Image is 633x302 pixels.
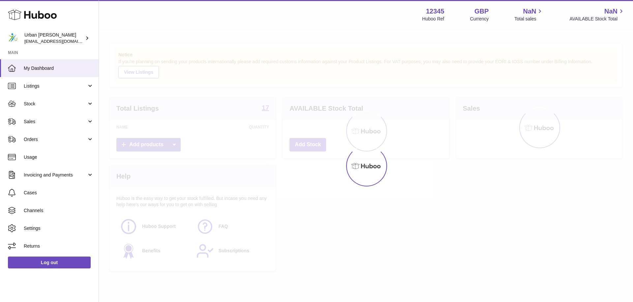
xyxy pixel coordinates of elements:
span: Invoicing and Payments [24,172,87,178]
span: NaN [604,7,618,16]
span: My Dashboard [24,65,94,71]
span: Listings [24,83,87,89]
strong: GBP [474,7,489,16]
div: Currency [470,16,489,22]
div: Huboo Ref [422,16,444,22]
span: [EMAIL_ADDRESS][DOMAIN_NAME] [24,39,97,44]
div: Urban [PERSON_NAME] [24,32,84,44]
span: Total sales [514,16,544,22]
span: Orders [24,136,87,143]
span: Sales [24,119,87,125]
a: Log out [8,257,91,268]
span: Stock [24,101,87,107]
span: AVAILABLE Stock Total [569,16,625,22]
a: NaN AVAILABLE Stock Total [569,7,625,22]
span: Usage [24,154,94,160]
img: orders@urbanpoling.com [8,33,18,43]
span: Cases [24,190,94,196]
a: NaN Total sales [514,7,544,22]
span: Returns [24,243,94,249]
span: Settings [24,225,94,232]
strong: 12345 [426,7,444,16]
span: Channels [24,207,94,214]
span: NaN [523,7,536,16]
